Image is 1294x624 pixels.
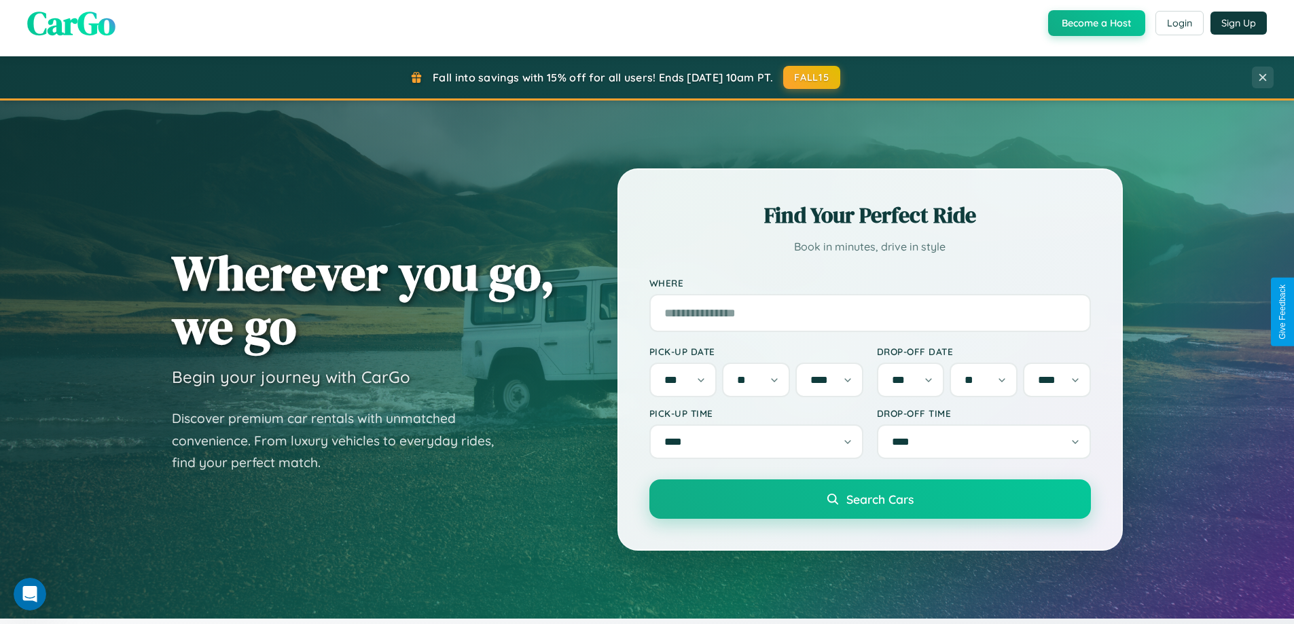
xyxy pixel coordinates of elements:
p: Discover premium car rentals with unmatched convenience. From luxury vehicles to everyday rides, ... [172,407,511,474]
button: Become a Host [1048,10,1145,36]
label: Drop-off Date [877,346,1091,357]
iframe: Intercom live chat [14,578,46,610]
label: Pick-up Date [649,346,863,357]
div: Give Feedback [1278,285,1287,339]
label: Pick-up Time [649,407,863,419]
button: FALL15 [783,66,840,89]
h2: Find Your Perfect Ride [649,200,1091,230]
h3: Begin your journey with CarGo [172,367,410,387]
span: Search Cars [846,492,914,507]
span: Fall into savings with 15% off for all users! Ends [DATE] 10am PT. [433,71,773,84]
span: CarGo [27,1,115,45]
p: Book in minutes, drive in style [649,237,1091,257]
button: Sign Up [1210,12,1267,35]
button: Search Cars [649,479,1091,519]
h1: Wherever you go, we go [172,246,555,353]
button: Login [1155,11,1204,35]
label: Drop-off Time [877,407,1091,419]
label: Where [649,277,1091,289]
